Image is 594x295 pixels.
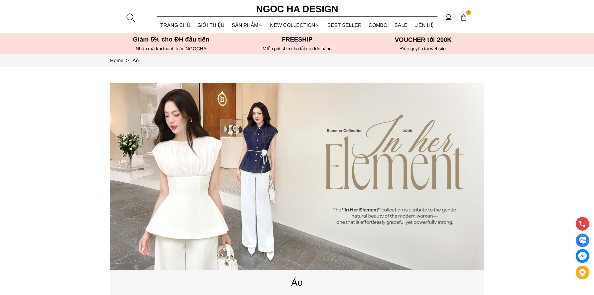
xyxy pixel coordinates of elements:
[157,17,194,33] a: TRANG CHỦ
[460,14,467,21] img: img-CART-ICON-ksit0nf1
[324,17,365,33] a: BEST SELLER
[133,36,209,43] font: Giảm 5% cho ĐH đầu tiên
[282,36,312,43] font: Freeship
[391,17,411,33] a: SALE
[362,46,484,52] h6: Độc quyền tại website
[411,17,437,33] a: LIÊN HỆ
[267,17,324,33] a: NEW COLLECTION
[236,46,358,52] h6: MIễn phí ship cho tất cả đơn hàng
[110,58,133,63] a: Link to Home
[123,58,131,63] span: >
[576,249,589,263] a: messenger
[576,234,589,247] a: Display image
[466,10,471,15] span: 0
[250,2,344,17] a: Ngoc Ha Design
[362,36,484,43] h5: VOUCHER tới 200K
[578,237,586,244] img: Display image
[136,46,206,51] font: Nhập mã khi thanh toán NGOCHA
[365,17,391,33] a: Combo
[110,275,484,290] p: Áo
[133,58,139,63] a: Link to Áo
[194,17,228,33] a: GIỚI THIỆU
[228,17,267,33] div: SẢN PHẨM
